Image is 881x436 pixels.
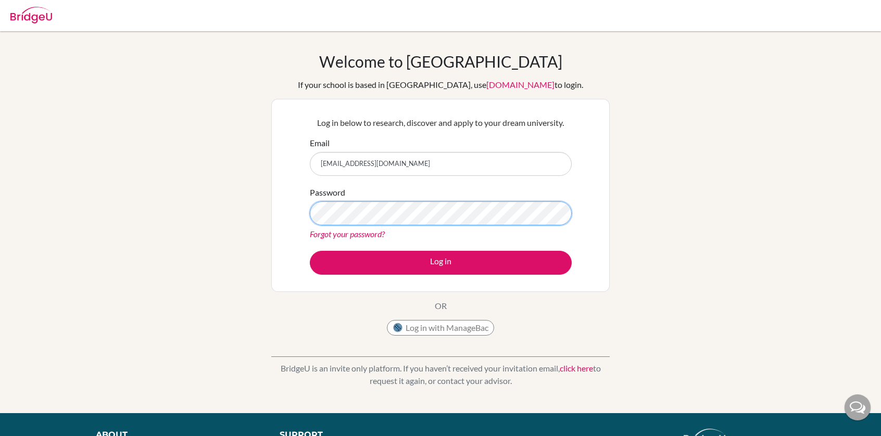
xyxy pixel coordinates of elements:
[310,137,330,149] label: Email
[486,80,555,89] a: [DOMAIN_NAME]
[271,362,610,387] p: BridgeU is an invite only platform. If you haven’t received your invitation email, to request it ...
[310,251,572,275] button: Log in
[387,320,494,336] button: Log in with ManageBac
[310,117,572,129] p: Log in below to research, discover and apply to your dream university.
[435,300,447,312] p: OR
[319,52,562,71] h1: Welcome to [GEOGRAPHIC_DATA]
[560,363,593,373] a: click here
[27,7,43,17] span: 帮助
[310,186,345,199] label: Password
[298,79,583,91] div: If your school is based in [GEOGRAPHIC_DATA], use to login.
[10,7,52,23] img: Bridge-U
[310,229,385,239] a: Forgot your password?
